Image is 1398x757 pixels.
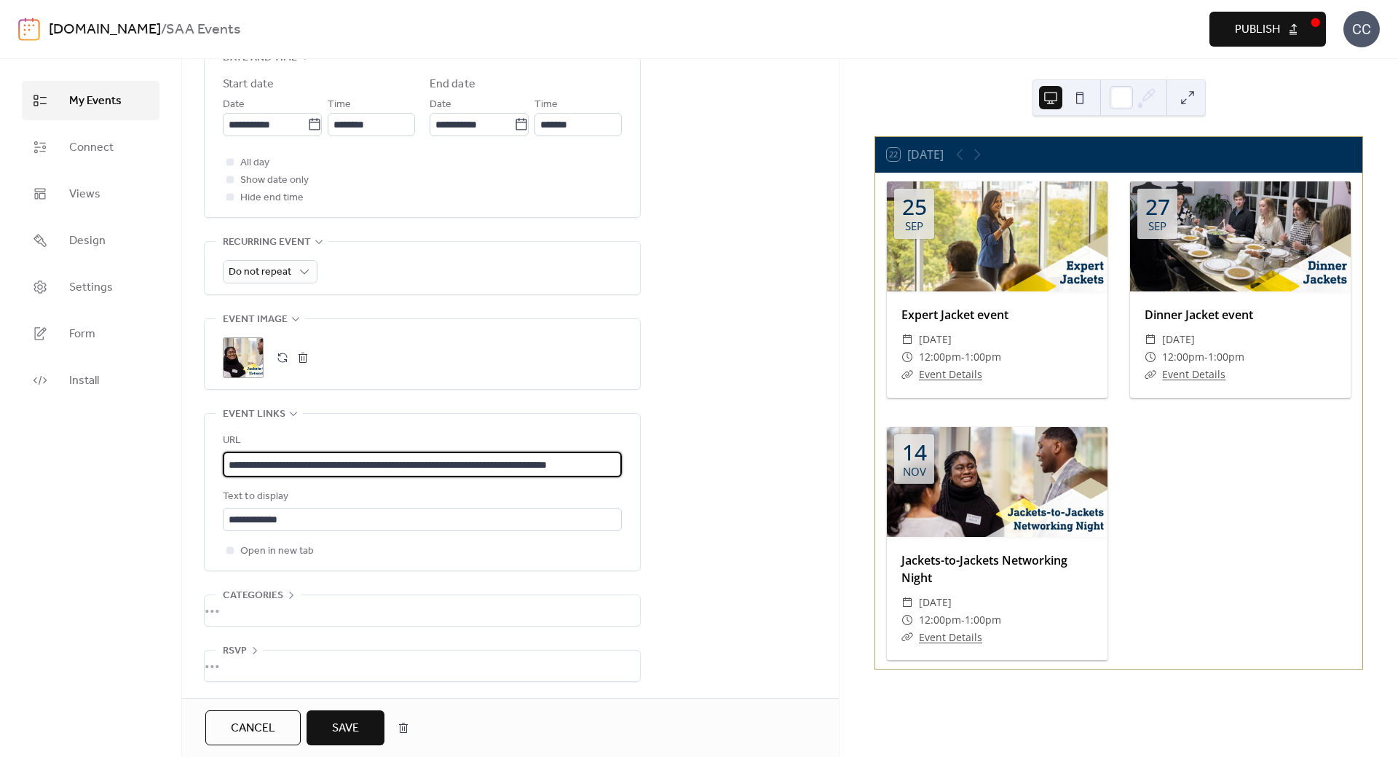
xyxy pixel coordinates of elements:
div: ​ [901,331,913,348]
span: 1:00pm [965,348,1001,366]
span: Design [69,232,106,250]
div: End date [430,76,475,93]
span: - [961,348,965,366]
a: Settings [22,267,159,307]
div: ​ [1145,331,1156,348]
span: Hide end time [240,189,304,207]
span: 1:00pm [1208,348,1244,366]
span: Open in new tab [240,543,314,560]
div: Text to display [223,488,619,506]
span: - [1204,348,1208,366]
span: [DATE] [1162,331,1195,348]
div: ​ [1145,366,1156,383]
a: Connect [22,128,159,167]
div: ​ [901,611,913,629]
div: Sep [905,221,923,232]
a: Event Details [919,630,982,644]
span: All day [240,154,269,172]
a: Event Details [919,367,982,381]
span: 1:00pm [965,611,1001,629]
a: Dinner Jacket event [1145,307,1253,323]
span: Connect [69,139,114,157]
span: Date and time [223,50,297,67]
button: Save [307,710,384,745]
div: ••• [205,651,640,681]
div: 27 [1145,196,1170,218]
span: Views [69,186,100,203]
span: Cancel [231,720,275,737]
span: Install [69,372,99,390]
div: ​ [1145,348,1156,366]
a: Views [22,174,159,213]
div: ​ [901,348,913,366]
span: Date [430,96,451,114]
div: URL [223,432,619,450]
b: SAA Events [166,16,240,44]
b: / [161,16,166,44]
img: logo [18,17,40,41]
span: Form [69,326,95,343]
div: 14 [902,442,927,463]
span: Event links [223,406,285,423]
a: Design [22,221,159,260]
span: RSVP [223,643,247,660]
span: Time [328,96,351,114]
span: Time [534,96,558,114]
span: Save [332,720,359,737]
span: 12:00pm [919,611,961,629]
span: Settings [69,279,113,297]
button: Publish [1209,12,1326,47]
a: My Events [22,81,159,120]
span: 12:00pm [1162,348,1204,366]
div: Start date [223,76,274,93]
a: Form [22,314,159,353]
span: Publish [1235,21,1280,39]
span: [DATE] [919,594,952,611]
a: [DOMAIN_NAME] [49,16,161,44]
a: Expert Jacket event [901,307,1008,323]
span: [DATE] [919,331,952,348]
span: Recurring event [223,234,311,251]
a: Event Details [1162,367,1225,381]
div: Sep [1148,221,1166,232]
button: Cancel [205,710,301,745]
span: Show date only [240,172,309,189]
a: Install [22,361,159,400]
div: ​ [901,594,913,611]
a: Jackets-to-Jackets Networking Night [901,552,1067,586]
div: ​ [901,629,913,646]
div: Nov [903,466,926,477]
div: ​ [901,366,913,383]
span: 12:00pm [919,348,961,366]
span: My Events [69,93,122,110]
span: - [961,611,965,629]
div: CC [1343,11,1380,47]
span: Categories [223,587,283,605]
div: ••• [205,595,640,626]
span: Do not repeat [229,262,291,282]
div: ; [223,337,264,378]
span: Event image [223,311,288,329]
div: 25 [902,196,927,218]
span: Date [223,96,245,114]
